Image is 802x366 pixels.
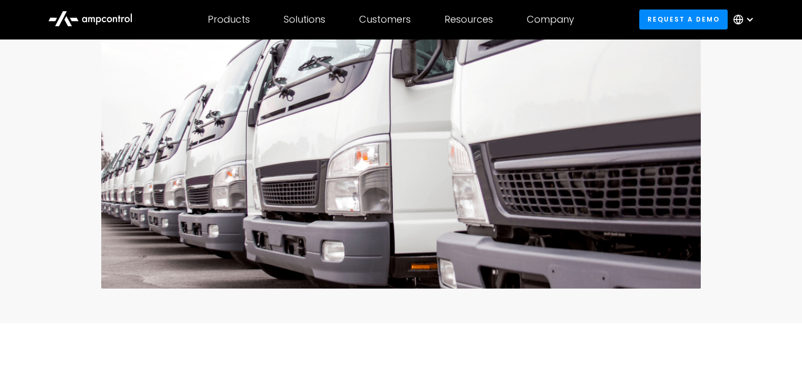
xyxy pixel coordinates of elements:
a: Request a demo [639,9,728,29]
div: Customers [359,14,411,25]
div: Resources [445,14,493,25]
div: Company [527,14,574,25]
div: Products [208,14,250,25]
div: Solutions [284,14,325,25]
